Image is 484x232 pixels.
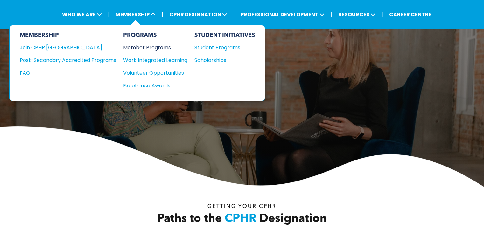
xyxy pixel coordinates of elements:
li: | [331,8,332,21]
div: FAQ [20,69,107,77]
div: Work Integrated Learning [123,56,181,64]
span: CPHR DESIGNATION [167,9,229,20]
span: Designation [259,213,327,225]
span: Paths to the [157,213,222,225]
div: Excellence Awards [123,82,181,90]
a: FAQ [20,69,116,77]
span: Getting your Cphr [207,204,276,209]
span: WHO WE ARE [60,9,104,20]
span: RESOURCES [336,9,377,20]
a: Student Programs [194,44,255,51]
a: Scholarships [194,56,255,64]
div: PROGRAMS [123,32,187,39]
li: | [108,8,109,21]
div: Post-Secondary Accredited Programs [20,56,107,64]
span: CPHR [225,213,256,225]
div: Scholarships [194,56,249,64]
div: STUDENT INITIATIVES [194,32,255,39]
div: Volunteer Opportunities [123,69,181,77]
li: | [233,8,235,21]
div: Join CPHR [GEOGRAPHIC_DATA] [20,44,107,51]
li: | [382,8,383,21]
a: Excellence Awards [123,82,187,90]
a: Join CPHR [GEOGRAPHIC_DATA] [20,44,116,51]
a: Post-Secondary Accredited Programs [20,56,116,64]
div: Student Programs [194,44,249,51]
span: MEMBERSHIP [114,9,158,20]
a: CAREER CENTRE [387,9,433,20]
span: PROFESSIONAL DEVELOPMENT [239,9,326,20]
li: | [162,8,163,21]
a: Work Integrated Learning [123,56,187,64]
div: MEMBERSHIP [20,32,116,39]
div: Member Programs [123,44,181,51]
a: Member Programs [123,44,187,51]
a: Volunteer Opportunities [123,69,187,77]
